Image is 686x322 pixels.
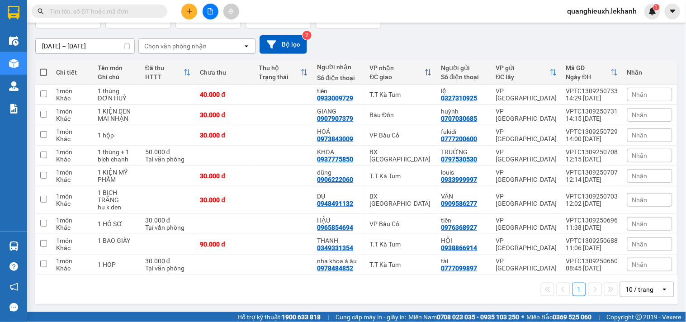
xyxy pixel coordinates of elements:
[104,58,180,71] div: 40.000
[98,189,136,204] div: 1 BICH TRẮNG
[441,193,487,200] div: VÂN
[441,148,487,156] div: TRUỜNG
[181,4,197,19] button: plus
[566,257,618,265] div: VPTC1309250660
[496,217,557,231] div: VP [GEOGRAPHIC_DATA]
[370,64,425,71] div: VP nhận
[599,312,600,322] span: |
[145,265,191,272] div: Tại văn phòng
[492,61,562,85] th: Toggle SortBy
[527,312,592,322] span: Miền Bắc
[566,217,618,224] div: VPTC1309250696
[317,217,360,224] div: HẬU
[632,220,648,227] span: Nhãn
[145,217,191,224] div: 30.000 đ
[317,257,360,265] div: nha khoa á âu
[260,35,307,54] button: Bộ lọc
[38,8,44,14] span: search
[8,29,99,40] div: lệ
[632,241,648,248] span: Nhãn
[566,87,618,95] div: VPTC1309250733
[98,148,136,163] div: 1 thùng + 1 bịch chanh
[145,257,191,265] div: 30.000 đ
[566,265,618,272] div: 08:45 [DATE]
[317,95,353,102] div: 0933009729
[632,132,648,139] span: Nhãn
[106,29,179,42] div: 0933009729
[441,128,487,135] div: fukidi
[370,261,432,268] div: T.T Kà Tum
[441,115,477,122] div: 0707030685
[56,217,89,224] div: 1 món
[496,237,557,251] div: VP [GEOGRAPHIC_DATA]
[655,4,658,10] span: 1
[496,87,557,102] div: VP [GEOGRAPHIC_DATA]
[259,64,301,71] div: Thu hộ
[145,148,191,156] div: 50.000 đ
[632,111,648,118] span: Nhãn
[632,91,648,98] span: Nhãn
[50,6,156,16] input: Tìm tên, số ĐT hoặc mã đơn
[144,42,207,51] div: Chọn văn phòng nhận
[56,193,89,200] div: 1 món
[317,63,360,71] div: Người nhận
[56,69,89,76] div: Chi tiết
[562,61,623,85] th: Toggle SortBy
[145,64,184,71] div: Đã thu
[56,115,89,122] div: Khác
[441,169,487,176] div: louis
[317,128,360,135] div: HOÁ
[496,148,557,163] div: VP [GEOGRAPHIC_DATA]
[317,265,353,272] div: 0978484852
[566,244,618,251] div: 11:06 [DATE]
[9,36,19,46] img: warehouse-icon
[441,265,477,272] div: 0777099897
[441,156,477,163] div: 0797530530
[632,196,648,204] span: Nhãn
[56,169,89,176] div: 1 món
[98,132,136,139] div: 1 hộp
[496,169,557,183] div: VP [GEOGRAPHIC_DATA]
[441,64,487,71] div: Người gửi
[56,128,89,135] div: 1 món
[303,31,312,40] sup: 2
[98,169,136,183] div: 1 KIỆN MỸ PHẨM
[317,193,360,200] div: DỤ
[317,156,353,163] div: 0937775850
[441,244,477,251] div: 0938866914
[665,4,681,19] button: caret-down
[636,314,642,320] span: copyright
[56,265,89,272] div: Khác
[223,4,239,19] button: aim
[106,19,179,29] div: tiên
[496,193,557,207] div: VP [GEOGRAPHIC_DATA]
[56,200,89,207] div: Khác
[566,176,618,183] div: 12:14 [DATE]
[317,176,353,183] div: 0906222060
[8,9,22,18] span: Gửi:
[141,61,195,85] th: Toggle SortBy
[572,283,586,296] button: 1
[441,224,477,231] div: 0976368927
[98,87,136,95] div: 1 thùng
[496,257,557,272] div: VP [GEOGRAPHIC_DATA]
[522,315,525,319] span: ⚪️
[56,224,89,231] div: Khác
[8,40,99,53] div: 0327310925
[408,312,520,322] span: Miền Nam
[145,73,184,80] div: HTTT
[496,73,550,80] div: ĐC lấy
[560,5,644,17] span: quanghieuxh.lekhanh
[370,193,432,207] div: BX [GEOGRAPHIC_DATA]
[370,220,432,227] div: VP Bàu Cỏ
[9,104,19,114] img: solution-icon
[207,8,213,14] span: file-add
[98,115,136,122] div: MAI NHẬN
[56,95,89,102] div: Khác
[370,91,432,98] div: T.T Kà Tum
[441,217,487,224] div: tiên
[566,115,618,122] div: 14:15 [DATE]
[566,237,618,244] div: VPTC1309250688
[653,4,660,10] sup: 1
[200,91,250,98] div: 40.000 đ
